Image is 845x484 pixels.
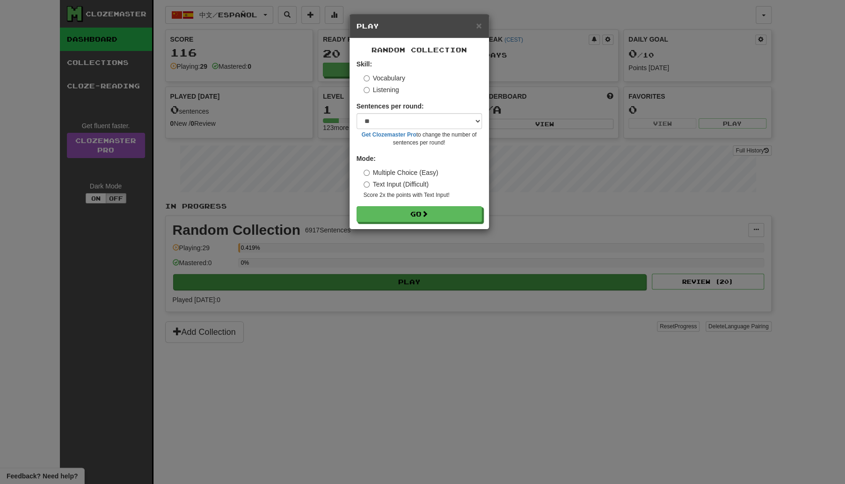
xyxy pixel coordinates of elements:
[357,101,424,111] label: Sentences per round:
[364,85,399,94] label: Listening
[357,155,376,162] strong: Mode:
[362,131,416,138] a: Get Clozemaster Pro
[364,168,438,177] label: Multiple Choice (Easy)
[364,170,370,176] input: Multiple Choice (Easy)
[364,181,370,188] input: Text Input (Difficult)
[372,46,467,54] span: Random Collection
[364,180,429,189] label: Text Input (Difficult)
[364,87,370,93] input: Listening
[364,75,370,81] input: Vocabulary
[476,20,481,31] span: ×
[364,73,405,83] label: Vocabulary
[364,191,482,199] small: Score 2x the points with Text Input !
[476,21,481,30] button: Close
[357,22,482,31] h5: Play
[357,60,372,68] strong: Skill:
[357,206,482,222] button: Go
[357,131,482,147] small: to change the number of sentences per round!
